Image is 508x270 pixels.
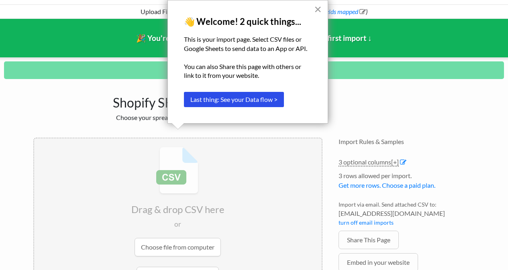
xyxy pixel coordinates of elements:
a: Share This Page [339,231,399,249]
p: You can also Share this page with others or link to it from your website. [184,62,312,80]
iframe: Drift Widget Chat Controller [468,230,498,260]
h1: Shopify SKUs Import [33,91,322,110]
span: [EMAIL_ADDRESS][DOMAIN_NAME] [339,209,475,218]
span: ( ) [315,8,367,15]
button: Last thing: See your Data flow > [184,92,284,107]
span: 🎉 You're ready! Pick a CSV or Google Sheet to do your first import ↓ [136,33,372,43]
h4: Import Rules & Samples [339,138,475,145]
a: turn off email imports [339,219,394,226]
a: 1 fields mapped [317,8,366,15]
a: Get more rows. Choose a paid plan. [339,181,435,189]
p: This is your import page. Select CSV files or Google Sheets to send data to an App or API. [184,35,312,53]
button: Close [314,3,322,16]
li: Import via email. Send attached CSV to: [339,200,475,231]
a: 3 optional columns[+] [339,158,399,166]
p: 👋 Welcome! 2 quick things... [184,16,312,27]
li: 3 rows allowed per import. [339,171,475,194]
p: Shopify Field Mappings saved. [4,61,504,79]
h2: Choose your spreadsheet below to import. [33,114,322,121]
span: [+] [391,158,399,166]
